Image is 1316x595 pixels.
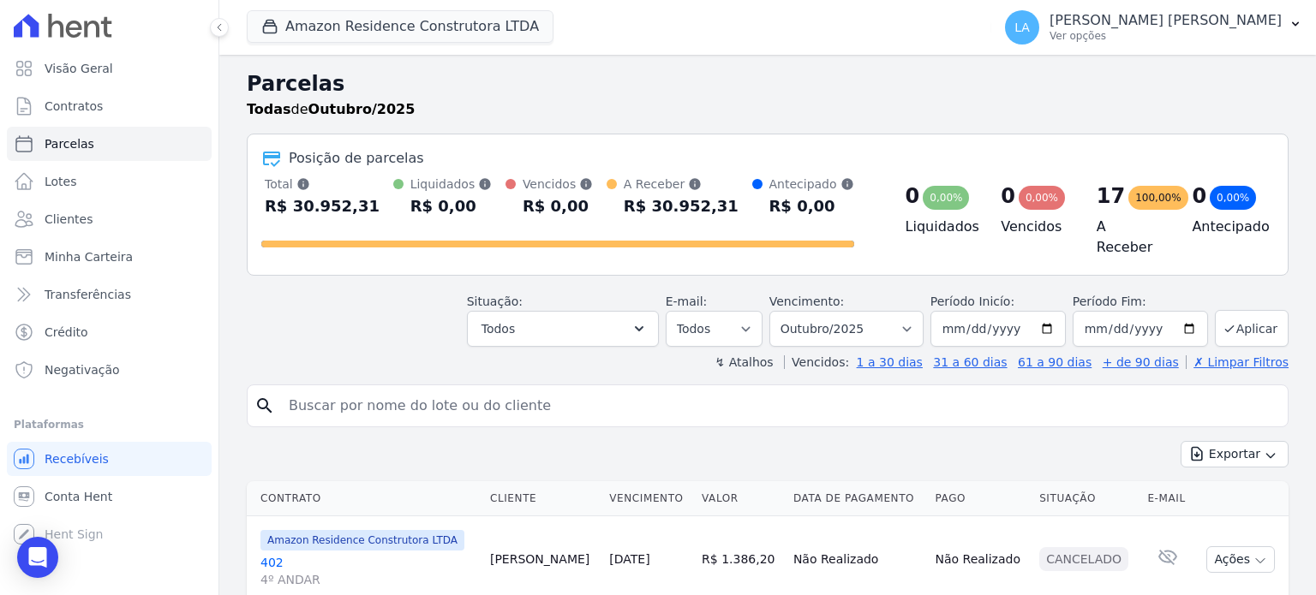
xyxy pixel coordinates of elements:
label: Vencimento: [769,295,844,308]
a: Lotes [7,164,212,199]
th: Cliente [483,481,602,516]
a: [DATE] [609,552,649,566]
span: Parcelas [45,135,94,152]
div: Cancelado [1039,547,1128,571]
span: Clientes [45,211,93,228]
a: Clientes [7,202,212,236]
a: Negativação [7,353,212,387]
div: R$ 0,00 [769,193,854,220]
button: Exportar [1181,441,1289,467]
div: R$ 30.952,31 [265,193,380,220]
div: R$ 0,00 [523,193,593,220]
label: ↯ Atalhos [715,355,773,369]
h4: A Receber [1097,217,1165,258]
div: A Receber [624,176,739,193]
a: Conta Hent [7,479,212,514]
p: de [247,99,415,120]
span: Lotes [45,173,77,190]
th: E-mail [1140,481,1195,516]
span: LA [1014,21,1030,33]
div: 0,00% [1019,186,1065,210]
h4: Liquidados [906,217,974,237]
div: Open Intercom Messenger [17,537,58,578]
span: Transferências [45,286,131,303]
button: Aplicar [1215,310,1289,347]
a: 61 a 90 dias [1018,355,1092,369]
div: 0,00% [923,186,969,210]
strong: Todas [247,101,291,117]
a: 31 a 60 dias [933,355,1007,369]
div: 0 [906,182,920,210]
div: 100,00% [1128,186,1187,210]
a: Parcelas [7,127,212,161]
a: 1 a 30 dias [857,355,923,369]
div: Vencidos [523,176,593,193]
input: Buscar por nome do lote ou do cliente [278,389,1281,423]
label: Situação: [467,295,523,308]
th: Contrato [247,481,483,516]
div: 0 [1001,182,1015,210]
h2: Parcelas [247,68,1289,99]
th: Situação [1032,481,1140,516]
a: + de 90 dias [1103,355,1179,369]
h4: Vencidos [1001,217,1069,237]
span: Conta Hent [45,488,112,505]
div: Antecipado [769,176,854,193]
a: Minha Carteira [7,240,212,274]
i: search [254,396,275,416]
span: Amazon Residence Construtora LTDA [260,530,464,550]
div: 0 [1192,182,1206,210]
span: Recebíveis [45,450,109,467]
a: Visão Geral [7,51,212,86]
div: Liquidados [410,176,493,193]
div: 0,00% [1210,186,1256,210]
span: 4º ANDAR [260,571,476,588]
th: Pago [928,481,1032,516]
span: Crédito [45,324,88,341]
a: Crédito [7,315,212,349]
th: Vencimento [602,481,695,516]
div: 17 [1097,182,1125,210]
label: E-mail: [666,295,708,308]
button: Amazon Residence Construtora LTDA [247,10,553,43]
span: Negativação [45,361,120,378]
a: Transferências [7,277,212,312]
div: Total [265,176,380,193]
div: R$ 30.952,31 [624,193,739,220]
div: R$ 0,00 [410,193,493,220]
div: Plataformas [14,414,205,435]
label: Vencidos: [784,355,849,369]
span: Contratos [45,98,103,115]
button: Ações [1206,546,1275,573]
button: Todos [467,311,659,347]
p: [PERSON_NAME] [PERSON_NAME] [1050,12,1282,29]
label: Período Fim: [1073,293,1208,311]
span: Todos [482,318,515,339]
p: Ver opções [1050,29,1282,43]
a: Recebíveis [7,442,212,476]
a: ✗ Limpar Filtros [1186,355,1289,369]
label: Período Inicío: [930,295,1014,308]
span: Minha Carteira [45,248,133,265]
th: Data de Pagamento [787,481,929,516]
a: Contratos [7,89,212,123]
strong: Outubro/2025 [308,101,416,117]
th: Valor [695,481,787,516]
h4: Antecipado [1192,217,1260,237]
button: LA [PERSON_NAME] [PERSON_NAME] Ver opções [991,3,1316,51]
div: Posição de parcelas [289,148,424,169]
a: 4024º ANDAR [260,554,476,588]
span: Visão Geral [45,60,113,77]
